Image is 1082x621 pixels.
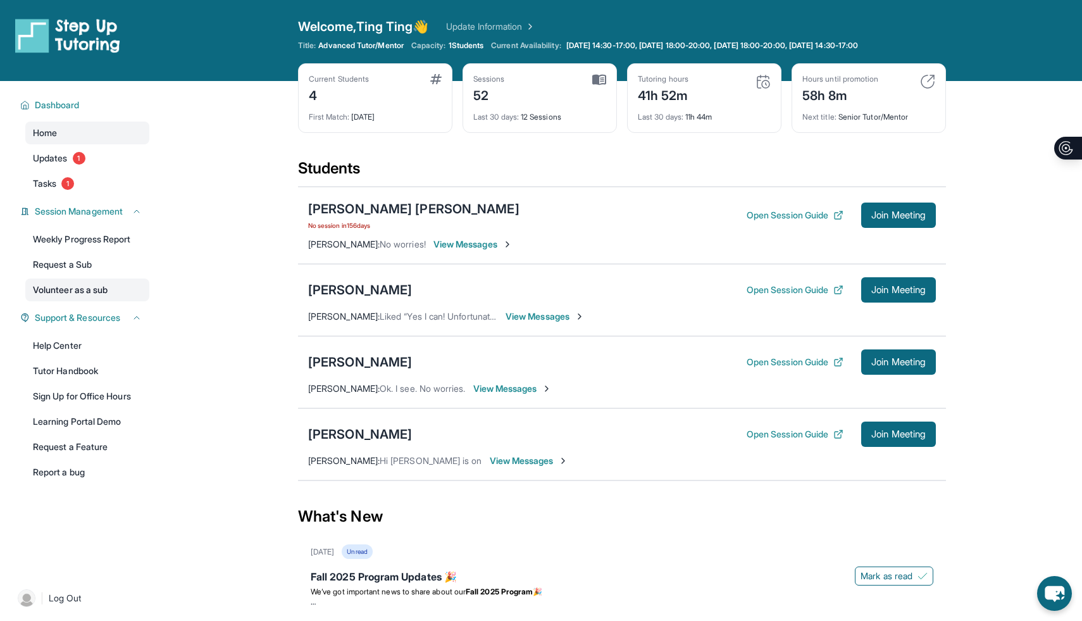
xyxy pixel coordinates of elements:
[756,74,771,89] img: card
[533,587,542,596] span: 🎉
[491,41,561,51] span: Current Availability:
[342,544,372,559] div: Unread
[49,592,82,605] span: Log Out
[61,177,74,190] span: 1
[25,436,149,458] a: Request a Feature
[871,430,926,438] span: Join Meeting
[309,74,369,84] div: Current Students
[802,104,935,122] div: Senior Tutor/Mentor
[502,239,513,249] img: Chevron-Right
[311,569,933,587] div: Fall 2025 Program Updates 🎉
[35,99,80,111] span: Dashboard
[309,104,442,122] div: [DATE]
[40,591,44,606] span: |
[1037,576,1072,611] button: chat-button
[638,74,688,84] div: Tutoring hours
[747,428,843,441] button: Open Session Guide
[318,41,403,51] span: Advanced Tutor/Mentor
[747,356,843,368] button: Open Session Guide
[25,122,149,144] a: Home
[411,41,446,51] span: Capacity:
[25,461,149,484] a: Report a bug
[25,172,149,195] a: Tasks1
[308,200,519,218] div: [PERSON_NAME] [PERSON_NAME]
[430,74,442,84] img: card
[25,147,149,170] a: Updates1
[35,205,123,218] span: Session Management
[473,84,505,104] div: 52
[861,203,936,228] button: Join Meeting
[33,127,57,139] span: Home
[855,567,933,586] button: Mark as read
[638,112,683,122] span: Last 30 days :
[542,384,552,394] img: Chevron-Right
[25,410,149,433] a: Learning Portal Demo
[33,177,56,190] span: Tasks
[298,158,946,186] div: Students
[18,589,35,607] img: user-img
[638,84,688,104] div: 41h 52m
[311,587,466,596] span: We’ve got important news to share about our
[871,358,926,366] span: Join Meeting
[25,253,149,276] a: Request a Sub
[802,112,836,122] span: Next title :
[308,220,519,230] span: No session in 156 days
[308,425,412,443] div: [PERSON_NAME]
[523,20,535,33] img: Chevron Right
[871,211,926,219] span: Join Meeting
[449,41,484,51] span: 1 Students
[25,279,149,301] a: Volunteer as a sub
[506,310,585,323] span: View Messages
[308,353,412,371] div: [PERSON_NAME]
[566,41,858,51] span: [DATE] 14:30-17:00, [DATE] 18:00-20:00, [DATE] 18:00-20:00, [DATE] 14:30-17:00
[802,84,878,104] div: 58h 8m
[564,41,861,51] a: [DATE] 14:30-17:00, [DATE] 18:00-20:00, [DATE] 18:00-20:00, [DATE] 14:30-17:00
[861,349,936,375] button: Join Meeting
[309,112,349,122] span: First Match :
[308,383,380,394] span: [PERSON_NAME] :
[920,74,935,89] img: card
[638,104,771,122] div: 11h 44m
[25,360,149,382] a: Tutor Handbook
[308,311,380,322] span: [PERSON_NAME] :
[466,587,533,596] strong: Fall 2025 Program
[917,571,928,581] img: Mark as read
[861,422,936,447] button: Join Meeting
[73,152,85,165] span: 1
[30,311,142,324] button: Support & Resources
[490,455,569,467] span: View Messages
[308,281,412,299] div: [PERSON_NAME]
[35,311,120,324] span: Support & Resources
[747,209,843,222] button: Open Session Guide
[861,277,936,303] button: Join Meeting
[298,489,946,544] div: What's New
[25,228,149,251] a: Weekly Progress Report
[558,456,568,466] img: Chevron-Right
[25,385,149,408] a: Sign Up for Office Hours
[298,41,316,51] span: Title:
[473,382,552,395] span: View Messages
[309,84,369,104] div: 4
[871,286,926,294] span: Join Meeting
[33,152,68,165] span: Updates
[311,547,334,557] div: [DATE]
[30,205,142,218] button: Session Management
[380,383,466,394] span: Ok. I see. No worries.
[13,584,149,612] a: |Log Out
[308,455,380,466] span: [PERSON_NAME] :
[298,18,428,35] span: Welcome, Ting Ting 👋
[30,99,142,111] button: Dashboard
[473,74,505,84] div: Sessions
[473,112,519,122] span: Last 30 days :
[380,239,426,249] span: No worries!
[15,18,120,53] img: logo
[380,311,1054,322] span: Liked “Yes I can! Unfortunately, I will be out for the weekend but in the future, I'll communicat...
[575,311,585,322] img: Chevron-Right
[380,455,482,466] span: Hi [PERSON_NAME] is on
[446,20,535,33] a: Update Information
[473,104,606,122] div: 12 Sessions
[25,334,149,357] a: Help Center
[433,238,513,251] span: View Messages
[747,284,843,296] button: Open Session Guide
[592,74,606,85] img: card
